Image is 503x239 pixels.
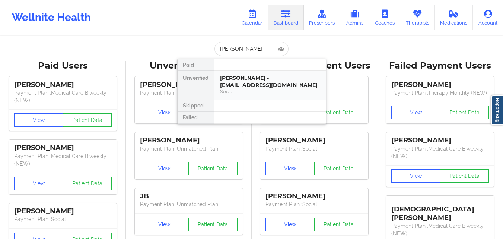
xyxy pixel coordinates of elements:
[440,169,489,183] button: Patient Data
[140,145,238,152] p: Payment Plan : Unmatched Plan
[314,218,363,231] button: Patient Data
[14,152,112,167] p: Payment Plan : Medical Care Biweekly (NEW)
[265,136,363,145] div: [PERSON_NAME]
[491,95,503,125] a: Report Bug
[14,89,112,104] p: Payment Plan : Medical Care Biweekly (NEW)
[140,136,238,145] div: [PERSON_NAME]
[220,75,320,88] div: [PERSON_NAME] - [EMAIL_ADDRESS][DOMAIN_NAME]
[391,89,489,97] p: Payment Plan : Therapy Monthly (NEW)
[314,162,363,175] button: Patient Data
[391,169,440,183] button: View
[140,81,238,89] div: [PERSON_NAME]
[265,218,315,231] button: View
[63,177,112,190] button: Patient Data
[14,113,63,127] button: View
[340,5,369,30] a: Admins
[178,112,214,124] div: Failed
[268,5,304,30] a: Dashboard
[440,106,489,119] button: Patient Data
[391,145,489,160] p: Payment Plan : Medical Care Biweekly (NEW)
[314,106,363,119] button: Patient Data
[188,218,238,231] button: Patient Data
[265,201,363,208] p: Payment Plan : Social
[5,60,121,72] div: Paid Users
[265,162,315,175] button: View
[140,162,189,175] button: View
[131,60,246,72] div: Unverified Users
[14,177,63,190] button: View
[473,5,503,30] a: Account
[435,5,473,30] a: Medications
[265,145,363,152] p: Payment Plan : Social
[14,207,112,216] div: [PERSON_NAME]
[391,106,440,119] button: View
[400,5,435,30] a: Therapists
[140,201,238,208] p: Payment Plan : Unmatched Plan
[304,5,341,30] a: Prescribers
[391,199,489,222] div: [DEMOGRAPHIC_DATA][PERSON_NAME]
[391,81,489,89] div: [PERSON_NAME]
[14,216,112,223] p: Payment Plan : Social
[140,192,238,201] div: JB
[220,88,320,95] div: Social
[236,5,268,30] a: Calendar
[14,81,112,89] div: [PERSON_NAME]
[178,71,214,100] div: Unverified
[391,136,489,145] div: [PERSON_NAME]
[14,144,112,152] div: [PERSON_NAME]
[188,162,238,175] button: Patient Data
[369,5,400,30] a: Coaches
[140,218,189,231] button: View
[63,113,112,127] button: Patient Data
[391,222,489,237] p: Payment Plan : Medical Care Biweekly (NEW)
[265,192,363,201] div: [PERSON_NAME]
[178,59,214,71] div: Paid
[178,100,214,112] div: Skipped
[140,89,238,97] p: Payment Plan : Unmatched Plan
[382,60,498,72] div: Failed Payment Users
[140,106,189,119] button: View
